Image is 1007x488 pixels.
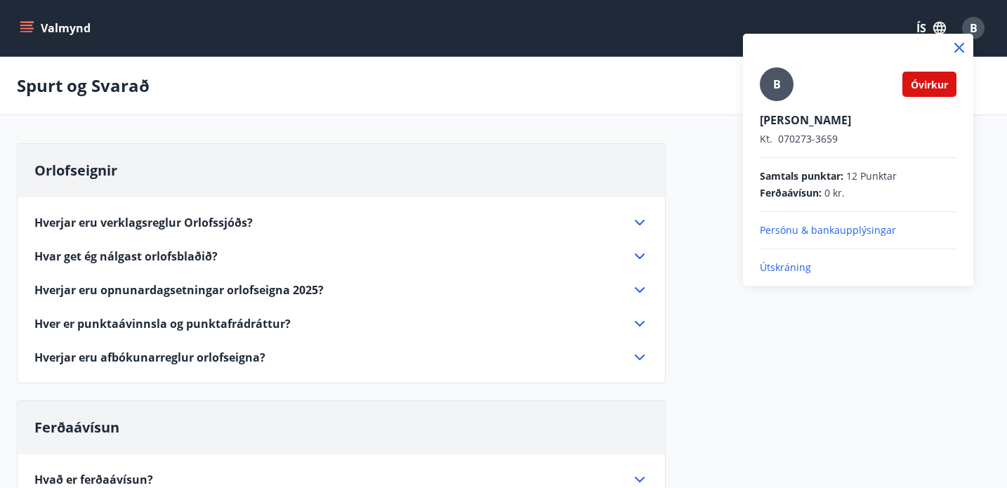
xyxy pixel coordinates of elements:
[760,132,772,145] span: Kt.
[760,169,843,183] span: Samtals punktar :
[760,112,956,128] p: [PERSON_NAME]
[773,77,781,92] span: B
[846,169,897,183] span: 12 Punktar
[760,223,956,237] p: Persónu & bankaupplýsingar
[760,186,822,200] span: Ferðaávísun :
[760,261,956,275] p: Útskráning
[824,186,845,200] span: 0 kr.
[760,132,956,146] p: 070273-3659
[911,78,948,91] span: Óvirkur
